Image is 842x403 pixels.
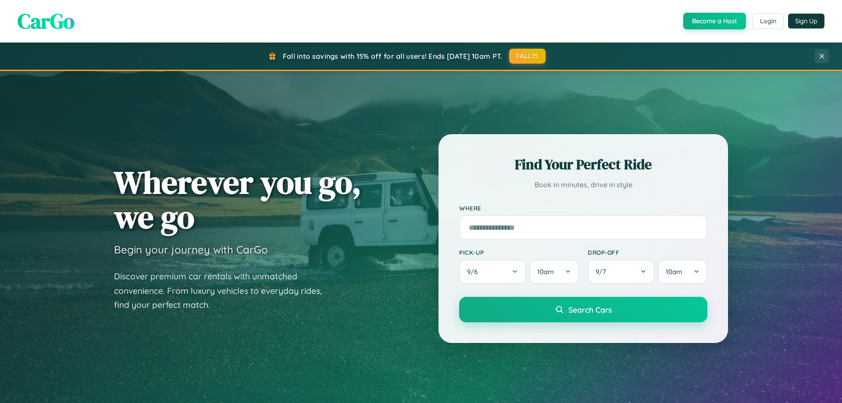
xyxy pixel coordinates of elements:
[459,297,707,322] button: Search Cars
[666,267,682,276] span: 10am
[683,13,746,29] button: Become a Host
[114,243,268,256] h3: Begin your journey with CarGo
[459,178,707,191] p: Book in minutes, drive in style
[114,165,361,234] h1: Wherever you go, we go
[753,13,784,29] button: Login
[283,52,503,61] span: Fall into savings with 15% off for all users! Ends [DATE] 10am PT.
[114,269,333,312] p: Discover premium car rentals with unmatched convenience. From luxury vehicles to everyday rides, ...
[596,267,610,276] span: 9 / 7
[18,7,75,36] span: CarGo
[788,14,824,29] button: Sign Up
[588,249,707,256] label: Drop-off
[459,249,579,256] label: Pick-up
[588,260,654,284] button: 9/7
[529,260,579,284] button: 10am
[459,260,526,284] button: 9/6
[568,305,612,314] span: Search Cars
[658,260,707,284] button: 10am
[459,155,707,174] h2: Find Your Perfect Ride
[459,204,707,212] label: Where
[509,49,546,64] button: FALL15
[467,267,482,276] span: 9 / 6
[537,267,554,276] span: 10am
